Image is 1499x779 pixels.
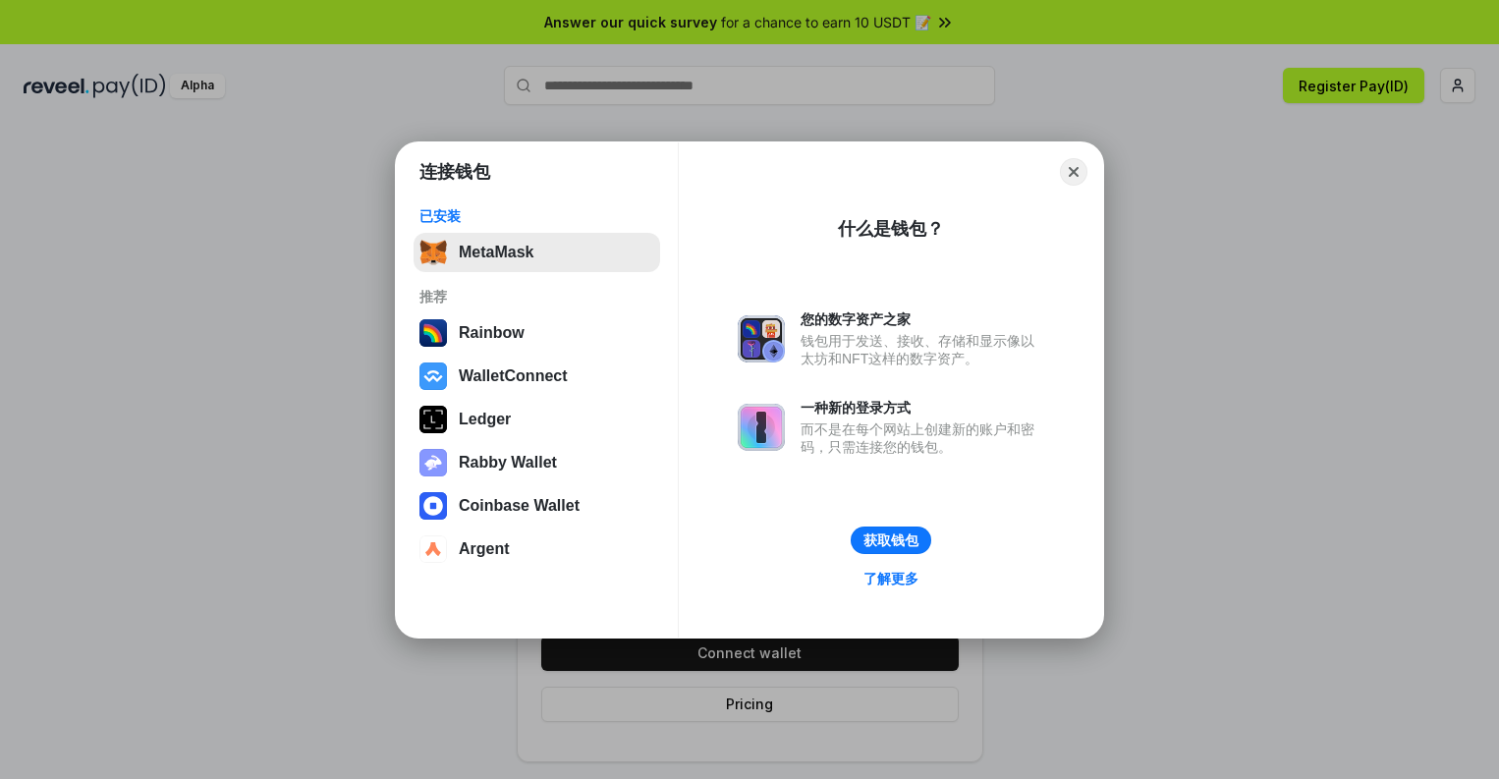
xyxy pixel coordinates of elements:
div: 一种新的登录方式 [801,399,1044,417]
img: svg+xml,%3Csvg%20width%3D%2228%22%20height%3D%2228%22%20viewBox%3D%220%200%2028%2028%22%20fill%3D... [419,492,447,520]
img: svg+xml,%3Csvg%20width%3D%2228%22%20height%3D%2228%22%20viewBox%3D%220%200%2028%2028%22%20fill%3D... [419,362,447,390]
img: svg+xml,%3Csvg%20xmlns%3D%22http%3A%2F%2Fwww.w3.org%2F2000%2Fsvg%22%20width%3D%2228%22%20height%3... [419,406,447,433]
button: MetaMask [414,233,660,272]
button: WalletConnect [414,357,660,396]
img: svg+xml,%3Csvg%20xmlns%3D%22http%3A%2F%2Fwww.w3.org%2F2000%2Fsvg%22%20fill%3D%22none%22%20viewBox... [738,404,785,451]
div: Rabby Wallet [459,454,557,472]
button: Ledger [414,400,660,439]
button: Rainbow [414,313,660,353]
img: svg+xml,%3Csvg%20xmlns%3D%22http%3A%2F%2Fwww.w3.org%2F2000%2Fsvg%22%20fill%3D%22none%22%20viewBox... [419,449,447,476]
button: Rabby Wallet [414,443,660,482]
div: 什么是钱包？ [838,217,944,241]
button: Coinbase Wallet [414,486,660,526]
div: 了解更多 [863,570,918,587]
div: 已安装 [419,207,654,225]
img: svg+xml,%3Csvg%20width%3D%2228%22%20height%3D%2228%22%20viewBox%3D%220%200%2028%2028%22%20fill%3D... [419,535,447,563]
div: Rainbow [459,324,525,342]
div: Coinbase Wallet [459,497,580,515]
div: 您的数字资产之家 [801,310,1044,328]
div: 获取钱包 [863,531,918,549]
div: MetaMask [459,244,533,261]
button: Argent [414,529,660,569]
div: Argent [459,540,510,558]
button: 获取钱包 [851,527,931,554]
a: 了解更多 [852,566,930,591]
img: svg+xml,%3Csvg%20xmlns%3D%22http%3A%2F%2Fwww.w3.org%2F2000%2Fsvg%22%20fill%3D%22none%22%20viewBox... [738,315,785,362]
div: WalletConnect [459,367,568,385]
img: svg+xml,%3Csvg%20width%3D%22120%22%20height%3D%22120%22%20viewBox%3D%220%200%20120%20120%22%20fil... [419,319,447,347]
div: 钱包用于发送、接收、存储和显示像以太坊和NFT这样的数字资产。 [801,332,1044,367]
button: Close [1060,158,1087,186]
div: Ledger [459,411,511,428]
h1: 连接钱包 [419,160,490,184]
img: svg+xml,%3Csvg%20fill%3D%22none%22%20height%3D%2233%22%20viewBox%3D%220%200%2035%2033%22%20width%... [419,239,447,266]
div: 而不是在每个网站上创建新的账户和密码，只需连接您的钱包。 [801,420,1044,456]
div: 推荐 [419,288,654,306]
